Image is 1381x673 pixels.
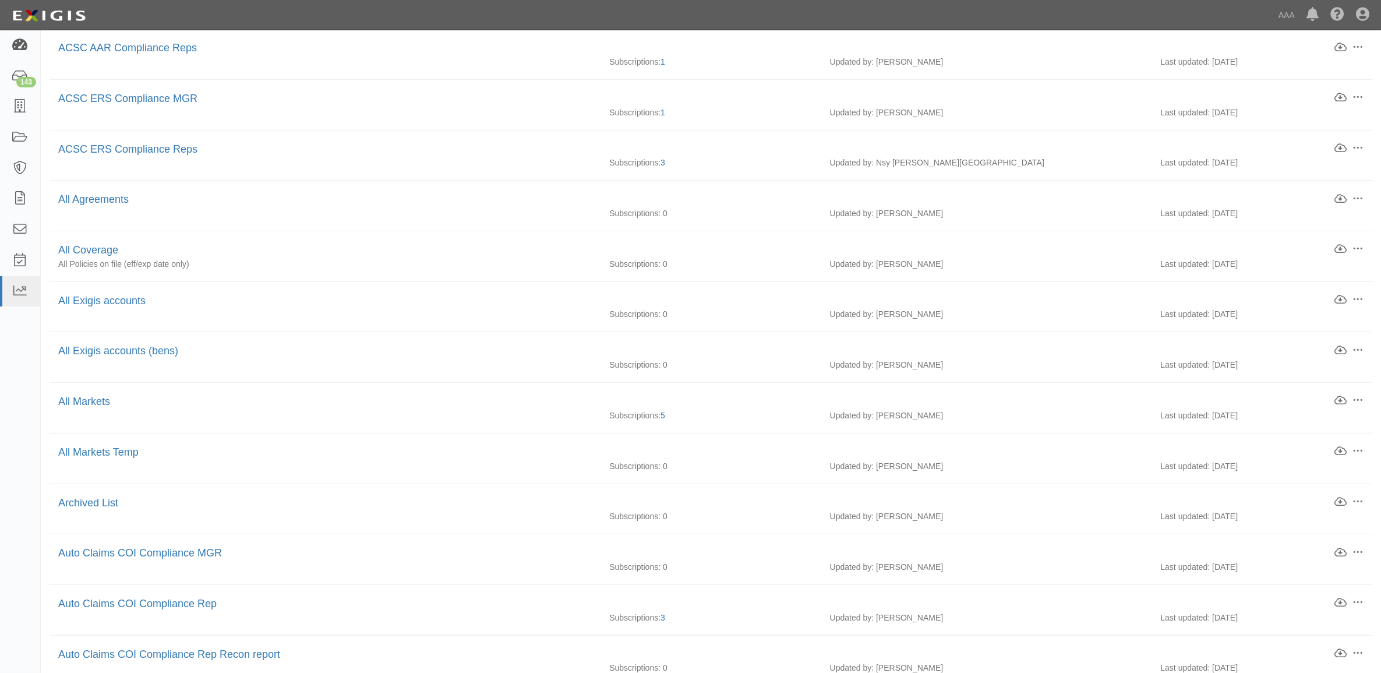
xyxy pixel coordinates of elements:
div: Updated by: [PERSON_NAME] [821,359,1152,371]
div: Subscriptions: 0 [601,207,821,219]
div: Last updated: [DATE] [1152,359,1373,371]
div: All Exigis accounts [58,294,1334,309]
div: Updated by: [PERSON_NAME] [821,258,1152,270]
div: Subscriptions: 0 [601,359,821,371]
a: ACSC ERS Compliance MGR [58,93,197,104]
a: 1 [661,108,665,117]
div: ACSC AAR Compliance Reps [58,41,1334,56]
div: ACSC ERS Compliance Reps [58,142,1334,157]
a: Download [1334,243,1347,256]
div: Auto Claims COI Compliance Rep [58,597,1334,612]
div: Archived List [58,496,1334,511]
a: 1 [661,57,665,66]
div: Last updated: [DATE] [1152,207,1373,219]
div: Auto Claims COI Compliance MGR [58,546,1334,561]
a: All Markets Temp [58,446,139,458]
a: All Exigis accounts (bens) [58,345,178,357]
div: Updated by: [PERSON_NAME] [821,56,1152,68]
div: Updated by: [PERSON_NAME] [821,308,1152,320]
a: 3 [661,613,665,622]
div: All Markets [58,394,1334,410]
a: 5 [661,411,665,420]
a: Auto Claims COI Compliance Rep Recon report [58,649,280,660]
div: Updated by: [PERSON_NAME] [821,207,1152,219]
a: Download [1334,294,1347,306]
a: Download [1334,91,1347,104]
div: Subscriptions: 0 [601,308,821,320]
a: Download [1334,547,1347,559]
a: All Agreements [58,193,129,205]
a: Download [1334,647,1347,660]
img: logo-5460c22ac91f19d4615b14bd174203de0afe785f0fc80cf4dbbc73dc1793850b.png [9,5,89,26]
div: Updated by: [PERSON_NAME] [821,107,1152,118]
div: ACSC ERS Compliance MGR [58,91,1334,107]
div: Subscriptions: [601,410,821,421]
div: Last updated: [DATE] [1152,410,1373,421]
a: All Coverage [58,244,118,256]
div: Last updated: [DATE] [1152,510,1373,522]
a: Download [1334,41,1347,54]
div: Updated by: [PERSON_NAME] [821,561,1152,573]
div: Subscriptions: [601,107,821,118]
div: All Exigis accounts (bens) [58,344,1334,359]
div: Subscriptions: [601,612,821,623]
div: Subscriptions: [601,56,821,68]
div: Last updated: [DATE] [1152,258,1373,270]
a: Download [1334,193,1347,206]
div: Last updated: [DATE] [1152,308,1373,320]
div: All Agreements [58,192,1334,207]
div: Subscriptions: 0 [601,561,821,573]
div: Updated by: [PERSON_NAME] [821,460,1152,472]
a: Auto Claims COI Compliance MGR [58,547,222,559]
div: All Coverage [58,243,1334,258]
a: Download [1334,344,1347,357]
a: Archived List [58,497,118,509]
div: Updated by: [PERSON_NAME] [821,510,1152,522]
div: Subscriptions: 0 [601,258,821,270]
div: Last updated: [DATE] [1152,612,1373,623]
a: All Markets [58,396,110,407]
div: Last updated: [DATE] [1152,157,1373,168]
div: Updated by: Nsy [PERSON_NAME][GEOGRAPHIC_DATA] [821,157,1152,168]
div: All Markets Temp [58,445,1334,460]
div: Last updated: [DATE] [1152,561,1373,573]
a: AAA [1273,3,1301,27]
a: ACSC ERS Compliance Reps [58,143,197,155]
div: 143 [16,77,36,87]
a: Download [1334,394,1347,407]
div: Updated by: [PERSON_NAME] [821,612,1152,623]
div: Updated by: [PERSON_NAME] [821,410,1152,421]
a: Download [1334,142,1347,155]
div: Subscriptions: 0 [601,510,821,522]
a: Download [1334,496,1347,509]
div: Last updated: [DATE] [1152,460,1373,472]
div: Auto Claims COI Compliance Rep Recon report [58,647,1334,663]
a: Download [1334,445,1347,458]
div: Last updated: [DATE] [1152,107,1373,118]
a: All Exigis accounts [58,295,146,306]
div: Subscriptions: 0 [601,460,821,472]
i: Help Center - Complianz [1330,8,1344,22]
a: 3 [661,158,665,167]
a: Download [1334,597,1347,609]
a: ACSC AAR Compliance Reps [58,42,197,54]
div: Last updated: [DATE] [1152,56,1373,68]
div: All Policies on file (eff/exp date only) [50,258,601,270]
a: Auto Claims COI Compliance Rep [58,598,217,609]
div: Subscriptions: [601,157,821,168]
